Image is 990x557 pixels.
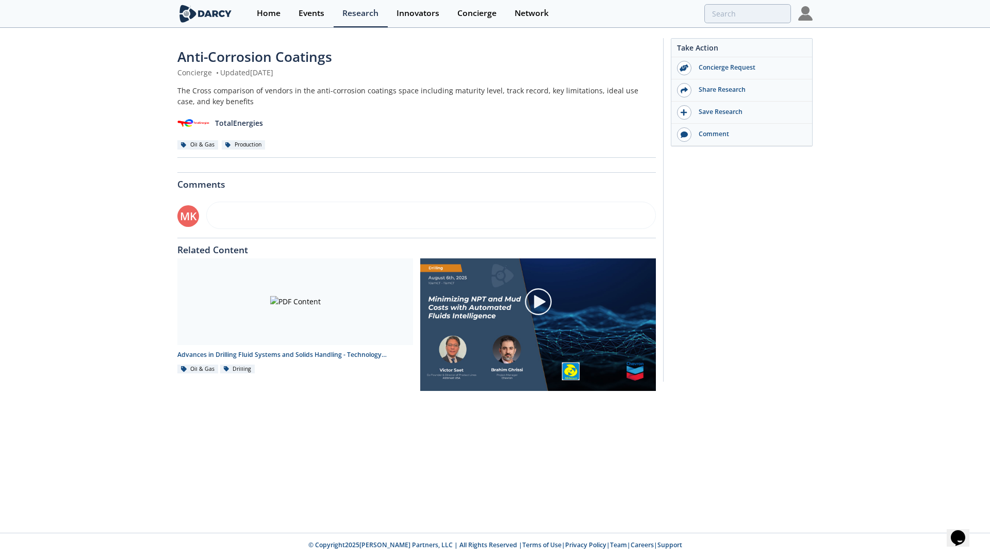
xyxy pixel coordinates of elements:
img: logo-wide.svg [177,5,234,23]
div: Oil & Gas [177,140,218,150]
div: Advances in Drilling Fluid Systems and Solids Handling - Technology Landscape [177,350,413,359]
div: Share Research [691,85,807,94]
iframe: chat widget [947,516,980,547]
div: Concierge Request [691,63,807,72]
span: Anti-Corrosion Coatings [177,47,332,66]
div: Concierge Updated [DATE] [177,67,656,78]
img: Profile [798,6,813,21]
a: Video Content Event Recording - Minimizing NPT and Mud Costs with Automated Fluids Intelligence O... [417,258,659,374]
div: Comments [177,173,656,189]
div: Oil & Gas [177,365,218,374]
div: Related Content [177,238,656,255]
a: Careers [631,540,654,549]
span: • [214,68,220,77]
div: Comment [691,129,807,139]
div: Innovators [397,9,439,18]
a: PDF Content Advances in Drilling Fluid Systems and Solids Handling - Technology Landscape Oil & G... [174,258,417,374]
div: Production [222,140,265,150]
p: TotalEnergies [215,118,263,128]
div: Drilling [220,365,255,374]
div: MK [177,205,199,227]
div: Home [257,9,280,18]
a: Privacy Policy [565,540,606,549]
a: Terms of Use [522,540,562,549]
a: Team [610,540,627,549]
div: The Cross comparison of vendors in the anti-corrosion coatings space including maturity level, tr... [177,85,656,107]
img: Video Content [420,258,656,391]
div: Take Action [671,42,812,57]
div: Network [515,9,549,18]
a: Support [657,540,682,549]
div: Save Research [691,107,807,117]
input: Advanced Search [704,4,791,23]
div: Events [299,9,324,18]
div: Research [342,9,378,18]
div: Concierge [457,9,497,18]
img: play-chapters-gray.svg [524,287,553,316]
p: © Copyright 2025 [PERSON_NAME] Partners, LLC | All Rights Reserved | | | | | [113,540,877,550]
